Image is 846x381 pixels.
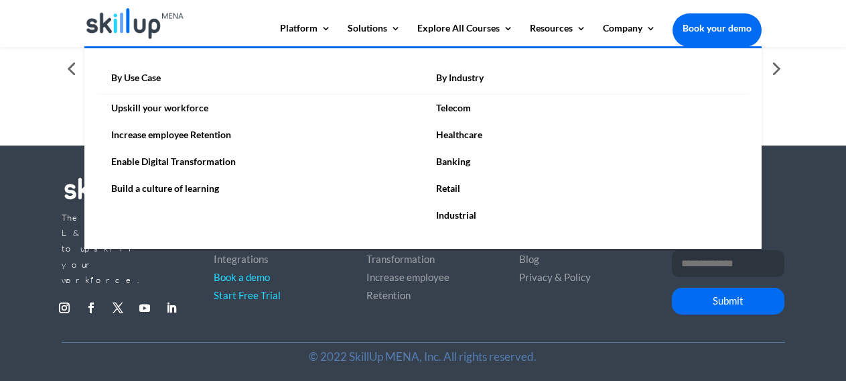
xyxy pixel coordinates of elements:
[603,23,656,46] a: Company
[86,8,184,39] img: Skillup Mena
[214,253,269,265] a: Integrations
[673,13,762,43] a: Book your demo
[423,95,748,121] a: Telecom
[417,23,513,46] a: Explore All Courses
[161,297,182,319] a: Follow on LinkedIn
[107,297,129,319] a: Follow on X
[62,212,172,286] span: The Ultimate L&D solution to upskill your workforce.
[98,121,423,148] a: Increase employee Retention
[366,271,449,301] a: Increase employee Retention
[214,289,281,301] a: Start Free Trial
[423,68,748,95] a: By Industry
[423,175,748,202] a: Retail
[98,175,423,202] a: Build a culture of learning
[423,148,748,175] a: Banking
[348,23,401,46] a: Solutions
[214,271,270,283] a: Book a demo
[530,23,586,46] a: Resources
[54,297,75,319] a: Follow on Instagram
[779,317,846,381] iframe: Chat Widget
[62,168,167,208] img: footer_logo
[98,68,423,95] a: By Use Case
[423,202,748,229] a: Industrial
[713,294,744,307] span: Submit
[134,297,155,319] a: Follow on Youtube
[672,288,784,315] button: Submit
[280,23,331,46] a: Platform
[98,95,423,121] a: Upskill your workforce
[98,148,423,175] a: Enable Digital Transformation
[80,297,102,319] a: Follow on Facebook
[423,121,748,148] a: Healthcare
[84,349,761,364] p: © 2022 SkillUp MENA, Inc. All rights reserved.
[519,271,591,283] a: Privacy & Policy
[519,253,539,265] a: Blog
